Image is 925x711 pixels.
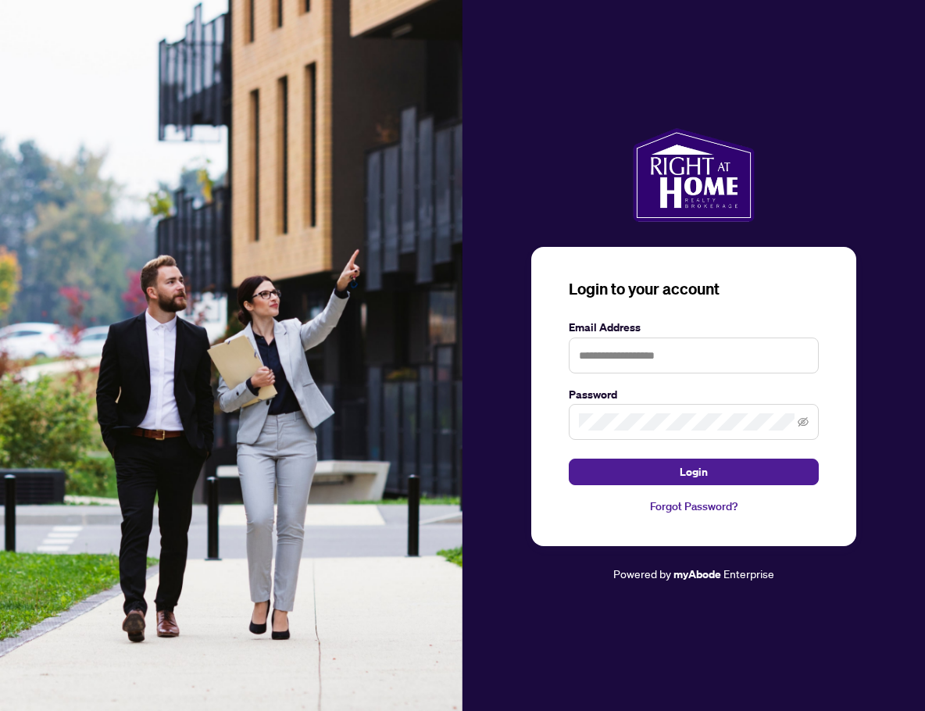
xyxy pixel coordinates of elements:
span: Enterprise [723,566,774,581]
span: Login [680,459,708,484]
a: myAbode [673,566,721,583]
a: Forgot Password? [569,498,819,515]
img: ma-logo [633,128,754,222]
span: Powered by [613,566,671,581]
label: Email Address [569,319,819,336]
span: eye-invisible [798,416,809,427]
h3: Login to your account [569,278,819,300]
label: Password [569,386,819,403]
button: Login [569,459,819,485]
